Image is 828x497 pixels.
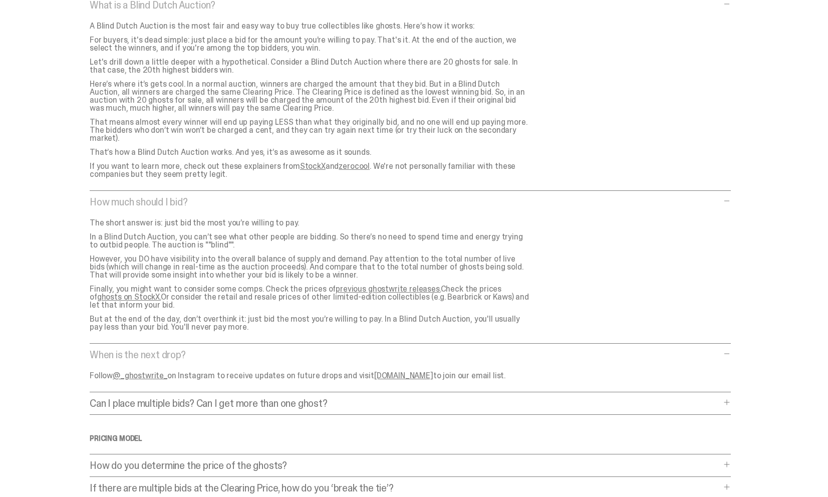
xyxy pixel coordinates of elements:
p: If you want to learn more, check out these explainers from and . We're not personally familiar wi... [90,162,530,178]
p: In a Blind Dutch Auction, you can’t see what other people are bidding. So there’s no need to spen... [90,233,530,249]
a: zerocool [339,161,370,171]
p: But at the end of the day, don’t overthink it: just bid the most you’re willing to pay. In a Blin... [90,315,530,331]
a: [DOMAIN_NAME] [374,370,433,381]
p: The short answer is: just bid the most you’re willing to pay. [90,219,530,227]
p: Can I place multiple bids? Can I get more than one ghost? [90,398,721,408]
a: StockX [300,161,326,171]
h4: Pricing Model [90,435,731,442]
a: ghosts on StockX. [97,292,161,302]
p: For buyers, it's dead simple: just place a bid for the amount you’re willing to pay. That's it. A... [90,36,530,52]
p: That means almost every winner will end up paying LESS than what they originally bid, and no one ... [90,118,530,142]
p: A Blind Dutch Auction is the most fair and easy way to buy true collectibles like ghosts. Here’s ... [90,22,530,30]
p: Let's drill down a little deeper with a hypothetical. Consider a Blind Dutch Auction where there ... [90,58,530,74]
p: How do you determine the price of the ghosts? [90,460,721,470]
p: If there are multiple bids at the Clearing Price, how do you ‘break the tie’? [90,483,721,493]
a: previous ghostwrite releases. [336,284,440,294]
p: Here’s where it’s gets cool. In a normal auction, winners are charged the amount that they bid. B... [90,80,530,112]
p: Finally, you might want to consider some comps. Check the prices of Check the prices of Or consid... [90,285,530,309]
p: When is the next drop? [90,350,721,360]
p: That’s how a Blind Dutch Auction works. And yes, it’s as awesome as it sounds. [90,148,530,156]
p: However, you DO have visibility into the overall balance of supply and demand. Pay attention to t... [90,255,530,279]
a: @_ghostwrite_ [113,370,167,381]
p: Follow on Instagram to receive updates on future drops and visit to join our email list. [90,372,530,380]
p: How much should I bid? [90,197,721,207]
